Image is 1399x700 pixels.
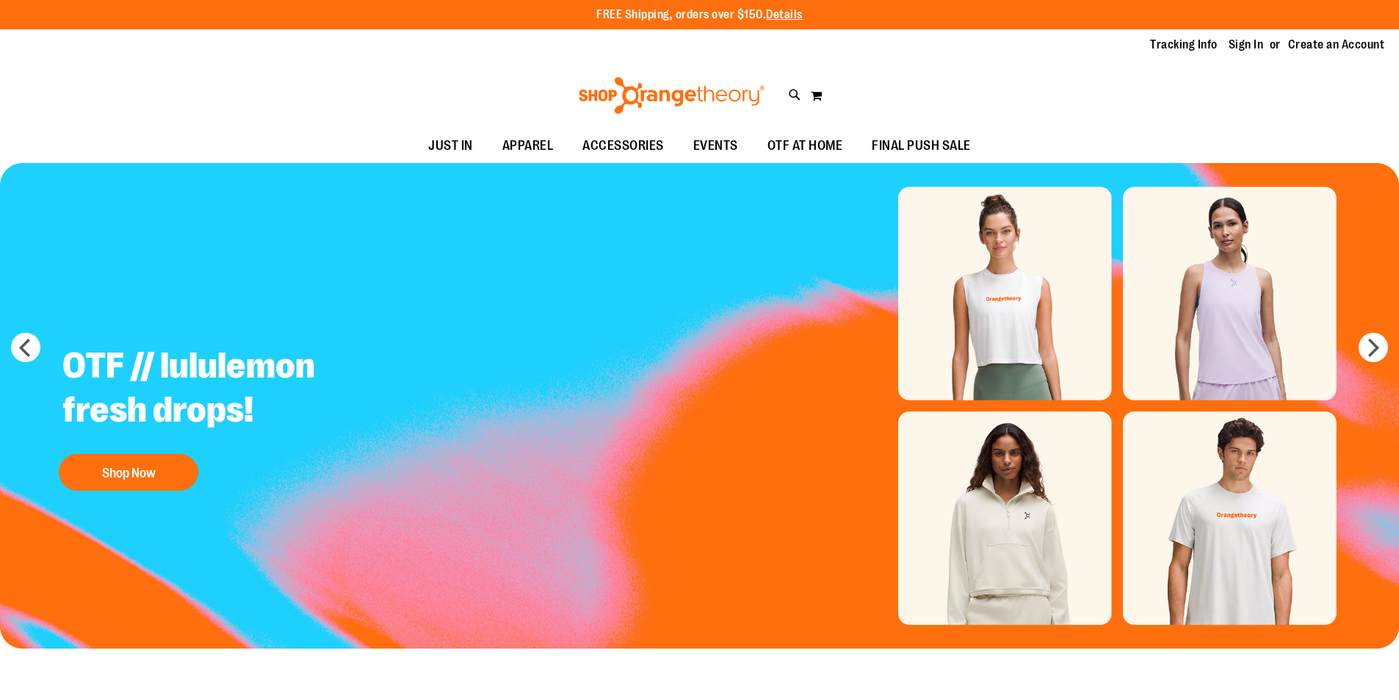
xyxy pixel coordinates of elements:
span: EVENTS [693,129,738,162]
img: Shop Orangetheory [576,77,767,114]
span: OTF AT HOME [767,129,843,162]
button: next [1359,333,1388,362]
a: OTF // lululemon fresh drops! Shop Now [51,333,416,498]
a: Create an Account [1288,37,1385,53]
a: Sign In [1229,37,1264,53]
p: FREE Shipping, orders over $150. [596,7,803,24]
span: JUST IN [428,129,473,162]
h2: OTF // lululemon fresh drops! [51,333,416,447]
a: Tracking Info [1150,37,1218,53]
a: Details [766,8,803,21]
button: prev [11,333,40,362]
span: APPAREL [502,129,554,162]
span: ACCESSORIES [582,129,664,162]
span: FINAL PUSH SALE [872,129,971,162]
button: Shop Now [59,454,198,491]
